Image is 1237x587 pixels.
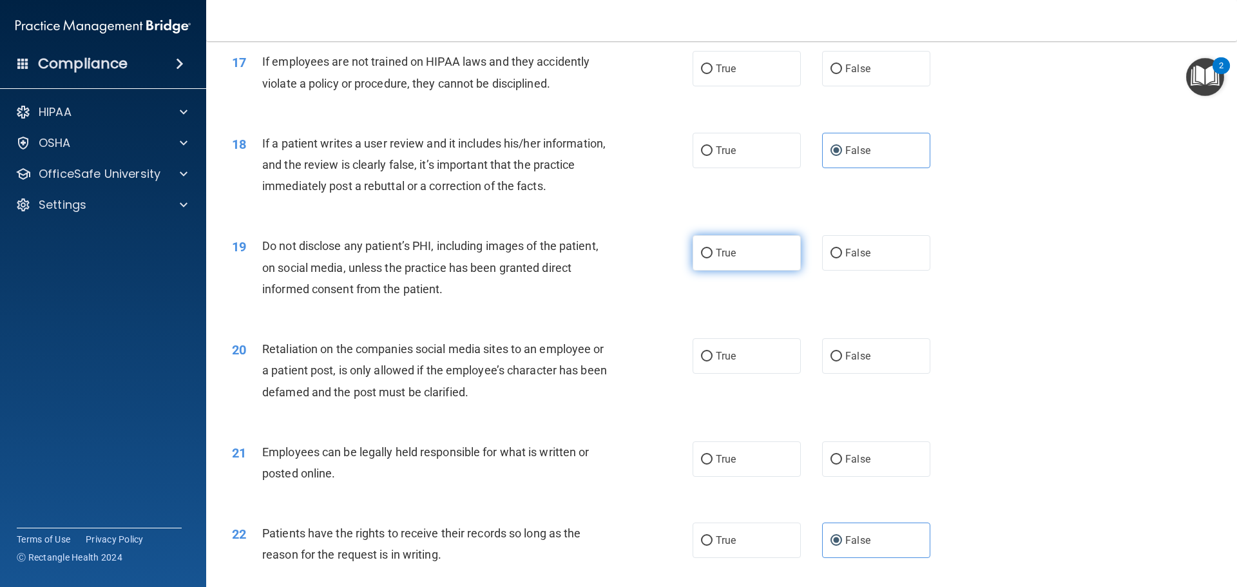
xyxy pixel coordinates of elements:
[716,144,736,157] span: True
[701,64,713,74] input: True
[830,146,842,156] input: False
[232,445,246,461] span: 21
[716,453,736,465] span: True
[701,146,713,156] input: True
[701,536,713,546] input: True
[701,455,713,465] input: True
[845,247,870,259] span: False
[845,350,870,362] span: False
[830,536,842,546] input: False
[701,352,713,361] input: True
[232,342,246,358] span: 20
[830,352,842,361] input: False
[845,534,870,546] span: False
[17,533,70,546] a: Terms of Use
[1173,498,1222,547] iframe: Drift Widget Chat Controller
[262,526,580,561] span: Patients have the rights to receive their records so long as the reason for the request is in wri...
[15,135,187,151] a: OSHA
[262,55,590,90] span: If employees are not trained on HIPAA laws and they accidently violate a policy or procedure, the...
[15,104,187,120] a: HIPAA
[39,104,72,120] p: HIPAA
[716,247,736,259] span: True
[262,137,606,193] span: If a patient writes a user review and it includes his/her information, and the review is clearly ...
[1219,66,1223,82] div: 2
[232,239,246,255] span: 19
[701,249,713,258] input: True
[845,144,870,157] span: False
[1186,58,1224,96] button: Open Resource Center, 2 new notifications
[830,64,842,74] input: False
[262,342,607,398] span: Retaliation on the companies social media sites to an employee or a patient post, is only allowed...
[716,350,736,362] span: True
[830,249,842,258] input: False
[716,63,736,75] span: True
[38,55,128,73] h4: Compliance
[232,137,246,152] span: 18
[15,197,187,213] a: Settings
[845,63,870,75] span: False
[86,533,144,546] a: Privacy Policy
[15,14,191,39] img: PMB logo
[830,455,842,465] input: False
[262,239,599,295] span: Do not disclose any patient’s PHI, including images of the patient, on social media, unless the p...
[716,534,736,546] span: True
[232,526,246,542] span: 22
[15,166,187,182] a: OfficeSafe University
[232,55,246,70] span: 17
[845,453,870,465] span: False
[39,135,71,151] p: OSHA
[39,197,86,213] p: Settings
[262,445,589,480] span: Employees can be legally held responsible for what is written or posted online.
[17,551,122,564] span: Ⓒ Rectangle Health 2024
[39,166,160,182] p: OfficeSafe University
